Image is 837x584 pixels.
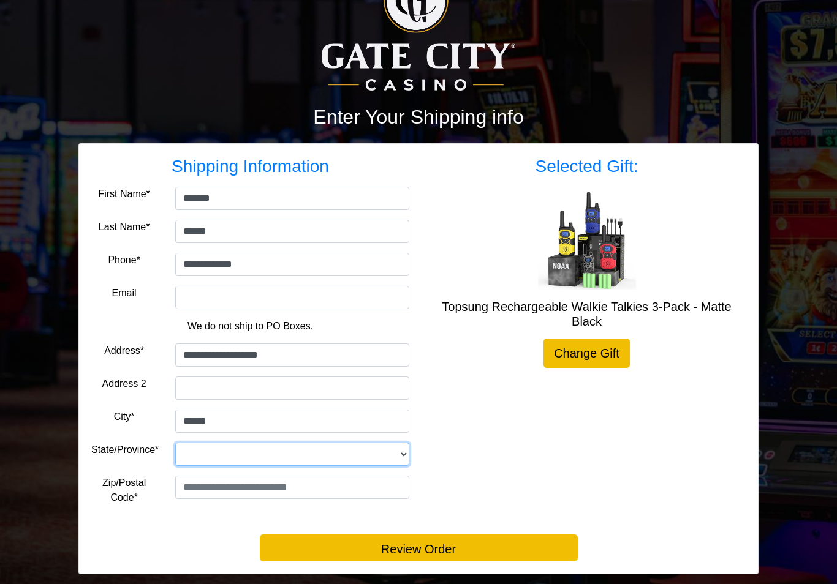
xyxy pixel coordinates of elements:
[428,156,746,177] h3: Selected Gift:
[99,220,150,234] label: Last Name*
[428,299,746,329] h5: Topsung Rechargeable Walkie Talkies 3-Pack - Matte Black
[112,286,137,301] label: Email
[91,156,409,177] h3: Shipping Information
[91,443,159,457] label: State/Province*
[108,253,140,268] label: Phone*
[98,187,150,201] label: First Name*
[91,476,157,505] label: Zip/Postal Code*
[114,410,135,424] label: City*
[100,319,400,334] p: We do not ship to PO Boxes.
[260,534,578,561] button: Review Order
[538,192,636,290] img: Topsung Rechargeable Walkie Talkies 3-Pack - Matte Black
[543,339,630,368] a: Change Gift
[104,343,144,358] label: Address*
[102,376,146,391] label: Address 2
[78,105,759,129] h2: Enter Your Shipping info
